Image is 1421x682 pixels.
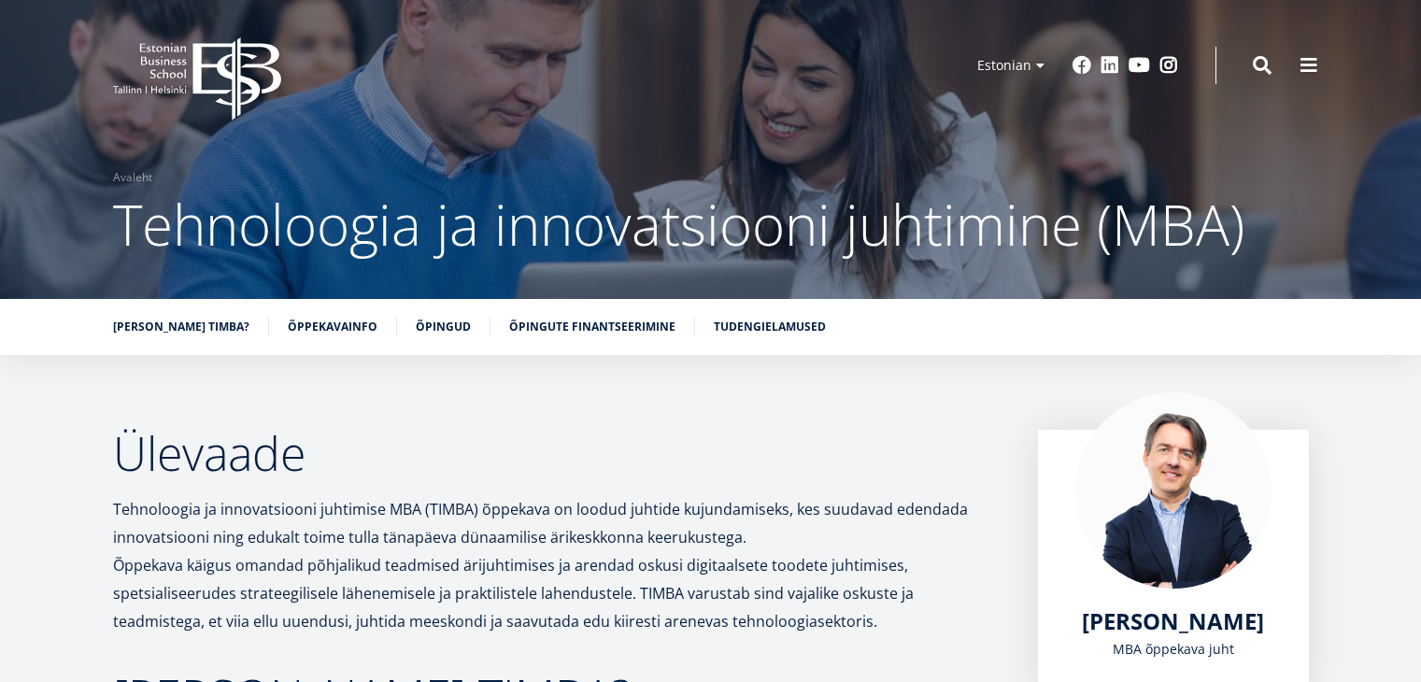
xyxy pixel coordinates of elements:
[113,318,249,336] a: [PERSON_NAME] TIMBA?
[416,318,471,336] a: Õpingud
[1073,56,1091,75] a: Facebook
[113,495,1001,635] p: Tehnoloogia ja innovatsiooni juhtimise MBA (TIMBA) õppekava on loodud juhtide kujundamiseks, kes ...
[714,318,826,336] a: Tudengielamused
[1082,607,1264,635] a: [PERSON_NAME]
[1082,605,1264,636] span: [PERSON_NAME]
[1129,56,1150,75] a: Youtube
[113,186,1244,263] span: Tehnoloogia ja innovatsiooni juhtimine (MBA)
[1075,392,1272,589] img: Marko Rillo
[288,318,377,336] a: Õppekavainfo
[1075,635,1272,663] div: MBA õppekava juht
[113,430,1001,476] h2: Ülevaade
[1101,56,1119,75] a: Linkedin
[509,318,675,336] a: Õpingute finantseerimine
[1159,56,1178,75] a: Instagram
[113,168,152,187] a: Avaleht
